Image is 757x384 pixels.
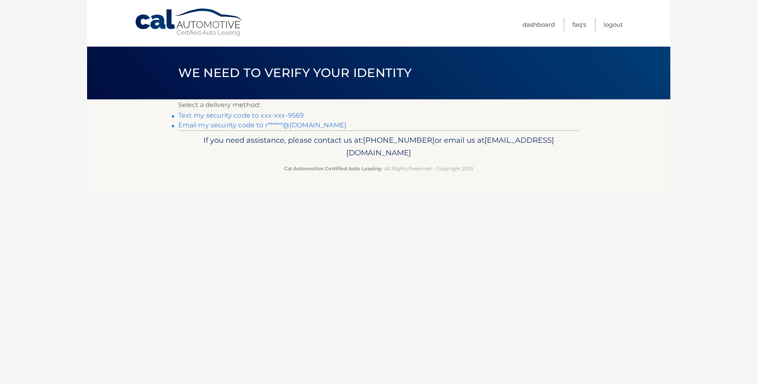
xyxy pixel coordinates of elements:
span: [PHONE_NUMBER] [363,135,435,145]
span: We need to verify your identity [178,65,412,80]
a: Dashboard [522,18,555,31]
a: Cal Automotive [134,8,244,37]
a: Email my security code to r******@[DOMAIN_NAME] [178,121,347,129]
p: - All Rights Reserved - Copyright 2025 [183,164,574,173]
p: If you need assistance, please contact us at: or email us at [183,134,574,160]
a: FAQ's [572,18,586,31]
strong: Cal Automotive Certified Auto Leasing [284,165,381,172]
a: Logout [603,18,623,31]
a: Text my security code to xxx-xxx-9569 [178,112,304,119]
p: Select a delivery method: [178,99,579,111]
